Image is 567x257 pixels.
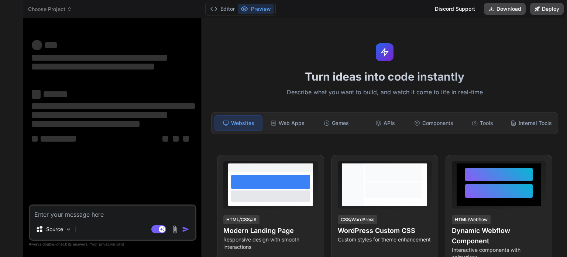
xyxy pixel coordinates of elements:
span: ‌ [32,64,154,70]
div: Internal Tools [508,115,555,131]
span: ‌ [32,121,140,127]
div: Games [313,115,360,131]
span: ‌ [32,103,195,109]
img: attachment [171,225,179,234]
div: Websites [214,115,262,131]
span: ‌ [32,136,38,142]
p: Custom styles for theme enhancement [338,236,432,243]
div: Components [410,115,457,131]
span: ‌ [162,136,168,142]
p: Describe what you want to build, and watch it come to life in real-time [207,88,563,97]
h1: Turn ideas into code instantly [207,70,563,83]
span: ‌ [32,55,167,61]
h4: Dynamic Webflow Component [452,226,546,246]
button: Preview [238,4,274,14]
h4: Modern Landing Page [223,226,317,236]
p: Source [46,226,63,233]
span: ‌ [183,136,189,142]
div: Discord Support [430,3,480,15]
div: Web Apps [264,115,311,131]
h4: WordPress Custom CSS [338,226,432,236]
span: ‌ [44,91,67,97]
button: Editor [207,4,238,14]
span: ‌ [32,112,167,118]
img: Pick Models [65,226,72,233]
span: privacy [99,242,112,246]
button: Deploy [530,3,564,15]
img: icon [182,226,189,233]
span: ‌ [32,90,41,99]
p: Responsive design with smooth interactions [223,236,317,251]
span: ‌ [41,136,76,142]
div: HTML/Webflow [452,215,491,224]
span: Choose Project [28,6,72,13]
div: Tools [459,115,506,131]
span: ‌ [45,42,57,48]
button: Download [484,3,526,15]
span: ‌ [32,40,42,50]
div: HTML/CSS/JS [223,215,260,224]
p: Always double-check its answers. Your in Bind [29,241,196,248]
div: APIs [361,115,409,131]
span: ‌ [173,136,179,142]
div: CSS/WordPress [338,215,377,224]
